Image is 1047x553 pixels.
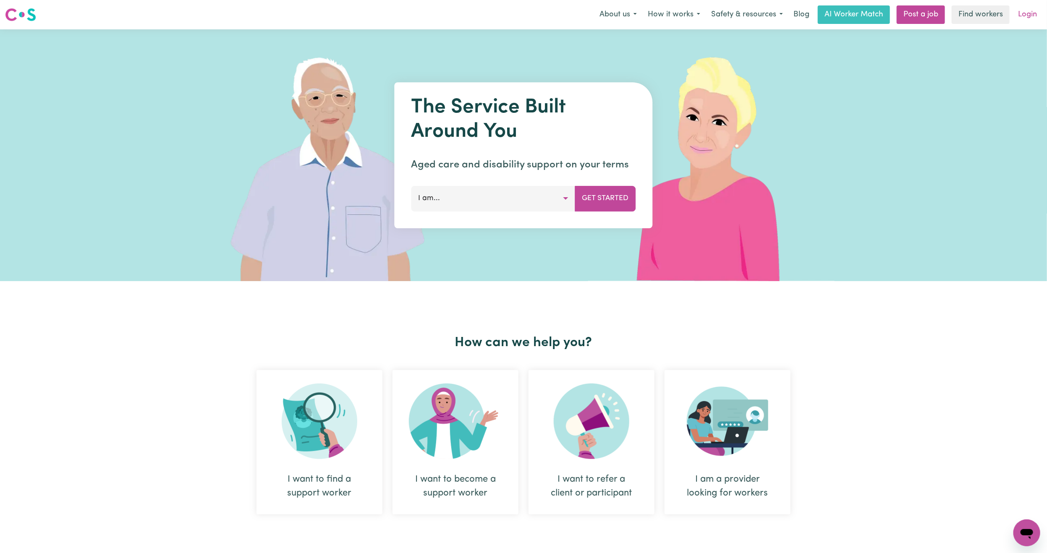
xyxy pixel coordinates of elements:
[411,186,576,211] button: I am...
[1013,519,1040,546] iframe: Button to launch messaging window, conversation in progress
[952,5,1010,24] a: Find workers
[277,472,362,500] div: I want to find a support worker
[5,5,36,24] a: Careseekers logo
[529,370,654,514] div: I want to refer a client or participant
[706,6,788,23] button: Safety & resources
[5,7,36,22] img: Careseekers logo
[413,472,498,500] div: I want to become a support worker
[554,383,629,459] img: Refer
[685,472,770,500] div: I am a provider looking for workers
[549,472,634,500] div: I want to refer a client or participant
[897,5,945,24] a: Post a job
[282,383,357,459] img: Search
[257,370,382,514] div: I want to find a support worker
[409,383,502,459] img: Become Worker
[687,383,768,459] img: Provider
[818,5,890,24] a: AI Worker Match
[393,370,518,514] div: I want to become a support worker
[665,370,790,514] div: I am a provider looking for workers
[642,6,706,23] button: How it works
[575,186,636,211] button: Get Started
[411,96,636,144] h1: The Service Built Around You
[788,5,814,24] a: Blog
[251,335,796,351] h2: How can we help you?
[1013,5,1042,24] a: Login
[411,157,636,172] p: Aged care and disability support on your terms
[594,6,642,23] button: About us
